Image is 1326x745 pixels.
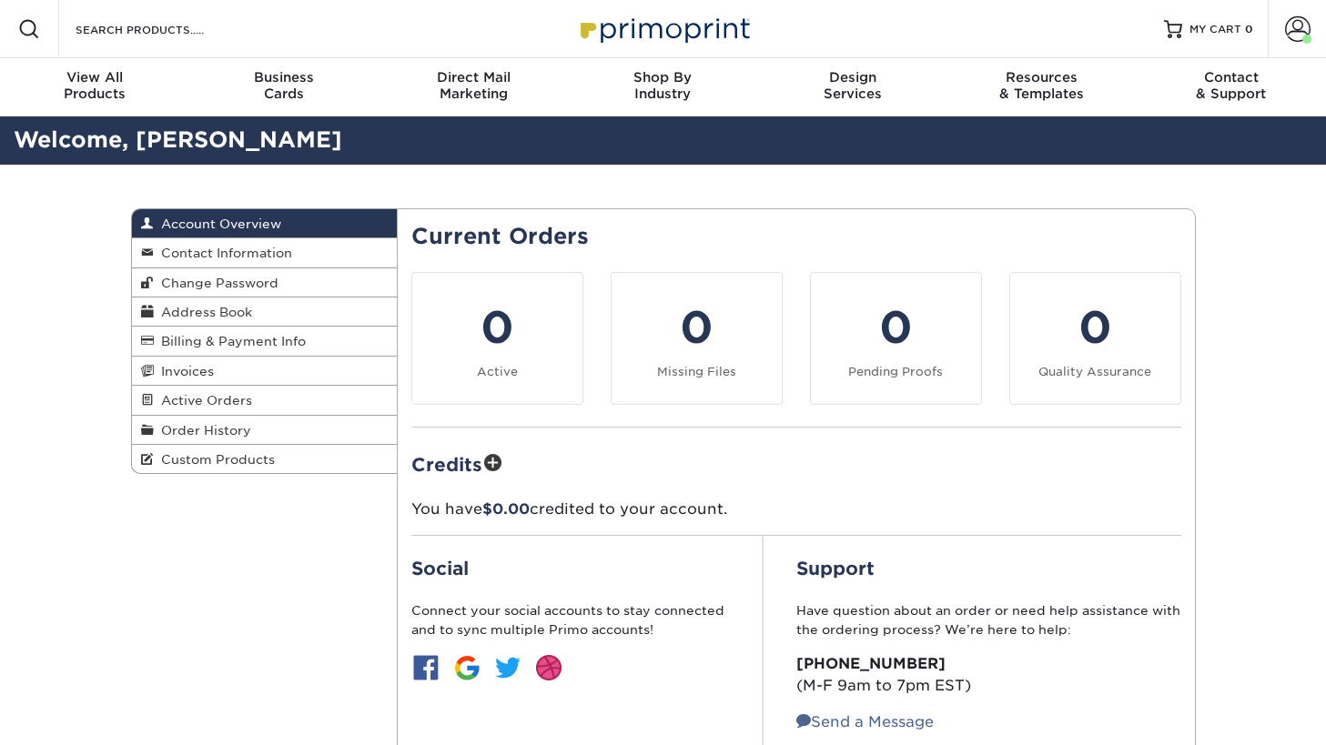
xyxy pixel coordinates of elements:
div: 0 [1021,295,1169,360]
div: & Templates [947,69,1137,102]
img: Primoprint [572,9,754,48]
small: Missing Files [657,365,736,378]
p: Connect your social accounts to stay connected and to sync multiple Primo accounts! [411,601,730,639]
small: Pending Proofs [848,365,943,378]
p: Have question about an order or need help assistance with the ordering process? We’re here to help: [796,601,1181,639]
span: Resources [947,69,1137,86]
a: Contact& Support [1137,58,1326,116]
span: Billing & Payment Info [154,334,306,348]
a: 0 Missing Files [611,272,783,405]
div: Industry [568,69,757,102]
strong: [PHONE_NUMBER] [796,655,946,672]
span: Design [758,69,947,86]
p: You have credited to your account. [411,498,1181,520]
img: btn-google.jpg [452,653,481,682]
div: 0 [623,295,771,360]
a: Account Overview [132,209,398,238]
a: Custom Products [132,445,398,473]
a: Billing & Payment Info [132,327,398,356]
h2: Credits [411,449,1181,478]
span: Invoices [154,364,214,378]
a: Resources& Templates [947,58,1137,116]
a: Change Password [132,268,398,297]
a: DesignServices [758,58,947,116]
span: Address Book [154,305,252,319]
h2: Current Orders [411,224,1181,250]
span: Order History [154,423,251,438]
a: 0 Pending Proofs [810,272,982,405]
a: Invoices [132,357,398,386]
div: Services [758,69,947,102]
a: Shop ByIndustry [568,58,757,116]
p: (M-F 9am to 7pm EST) [796,653,1181,697]
span: Shop By [568,69,757,86]
a: Order History [132,416,398,445]
a: 0 Quality Assurance [1009,272,1181,405]
span: Change Password [154,276,278,290]
img: btn-facebook.jpg [411,653,440,682]
a: BusinessCards [189,58,379,116]
div: 0 [423,295,572,360]
span: Direct Mail [379,69,568,86]
div: & Support [1137,69,1326,102]
h2: Support [796,558,1181,579]
small: Active [477,365,518,378]
span: Contact Information [154,246,292,260]
a: Send a Message [796,713,934,730]
a: Address Book [132,297,398,327]
a: Active Orders [132,386,398,415]
span: $0.00 [482,500,530,518]
span: Account Overview [154,216,281,231]
span: Active Orders [154,393,252,408]
span: Business [189,69,379,86]
a: Direct MailMarketing [379,58,568,116]
div: 0 [822,295,970,360]
div: Marketing [379,69,568,102]
span: Contact [1137,69,1326,86]
small: Quality Assurance [1038,365,1151,378]
span: Custom Products [154,452,275,467]
a: Contact Information [132,238,398,267]
a: 0 Active [411,272,583,405]
input: SEARCH PRODUCTS..... [74,18,251,40]
span: 0 [1245,23,1253,35]
span: MY CART [1189,22,1241,37]
img: btn-twitter.jpg [493,653,522,682]
h2: Social [411,558,730,579]
img: btn-dribbble.jpg [534,653,563,682]
div: Cards [189,69,379,102]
